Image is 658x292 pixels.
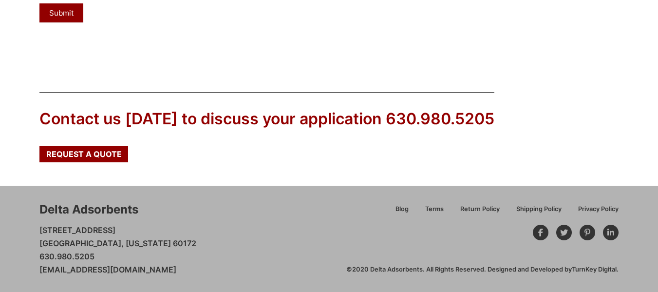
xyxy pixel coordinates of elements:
span: Blog [395,206,409,213]
a: Return Policy [452,204,508,221]
a: Request a Quote [39,146,128,162]
span: Request a Quote [46,150,122,158]
a: Privacy Policy [570,204,619,221]
p: [STREET_ADDRESS] [GEOGRAPHIC_DATA], [US_STATE] 60172 630.980.5205 [39,224,196,277]
button: Submit [39,3,83,22]
div: Contact us [DATE] to discuss your application 630.980.5205 [39,108,494,130]
a: Terms [417,204,452,221]
div: Delta Adsorbents [39,201,138,218]
div: ©2020 Delta Adsorbents. All Rights Reserved. Designed and Developed by . [346,265,619,274]
span: Terms [425,206,444,213]
span: Shipping Policy [516,206,562,213]
span: Privacy Policy [578,206,619,213]
a: Shipping Policy [508,204,570,221]
a: [EMAIL_ADDRESS][DOMAIN_NAME] [39,265,176,274]
span: Return Policy [460,206,500,213]
a: Blog [387,204,417,221]
a: TurnKey Digital [572,266,617,273]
